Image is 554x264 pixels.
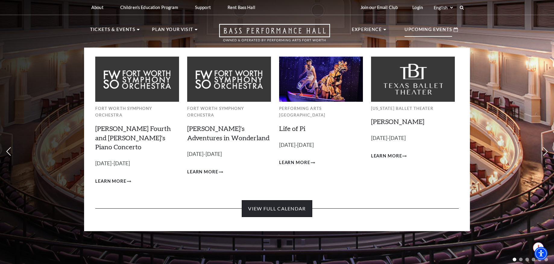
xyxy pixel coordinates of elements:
a: View Full Calendar [242,200,312,217]
img: Fort Worth Symphony Orchestra [95,57,179,101]
a: Life of Pi [279,124,305,132]
span: Learn More [187,168,218,176]
img: Performing Arts Fort Worth [279,57,363,101]
a: Learn More Peter Pan [371,152,407,160]
p: Experience [352,26,382,37]
p: Plan Your Visit [152,26,193,37]
a: Learn More Life of Pi [279,159,315,166]
p: Performing Arts [GEOGRAPHIC_DATA] [279,105,363,119]
a: [PERSON_NAME]'s Adventures in Wonderland [187,124,269,142]
span: Learn More [371,152,402,160]
span: Learn More [279,159,310,166]
a: Learn More Brahms Fourth and Grieg's Piano Concerto [95,178,131,185]
p: Support [195,5,211,10]
select: Select: [433,5,454,11]
p: [DATE]-[DATE] [187,150,271,159]
p: Tickets & Events [90,26,135,37]
p: Rent Bass Hall [228,5,255,10]
p: Fort Worth Symphony Orchestra [95,105,179,119]
img: Fort Worth Symphony Orchestra [187,57,271,101]
p: Children's Education Program [120,5,178,10]
p: [US_STATE] Ballet Theater [371,105,455,112]
a: [PERSON_NAME] [371,117,424,126]
a: [PERSON_NAME] Fourth and [PERSON_NAME]'s Piano Concerto [95,124,171,151]
p: Upcoming Events [404,26,452,37]
p: [DATE]-[DATE] [95,159,179,168]
p: [DATE]-[DATE] [279,141,363,150]
p: About [91,5,103,10]
a: Learn More Alice's Adventures in Wonderland [187,168,223,176]
p: [DATE]-[DATE] [371,134,455,143]
a: Open this option [197,24,352,48]
span: Learn More [95,178,126,185]
p: Fort Worth Symphony Orchestra [187,105,271,119]
div: Accessibility Menu [534,247,548,260]
img: Texas Ballet Theater [371,57,455,101]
